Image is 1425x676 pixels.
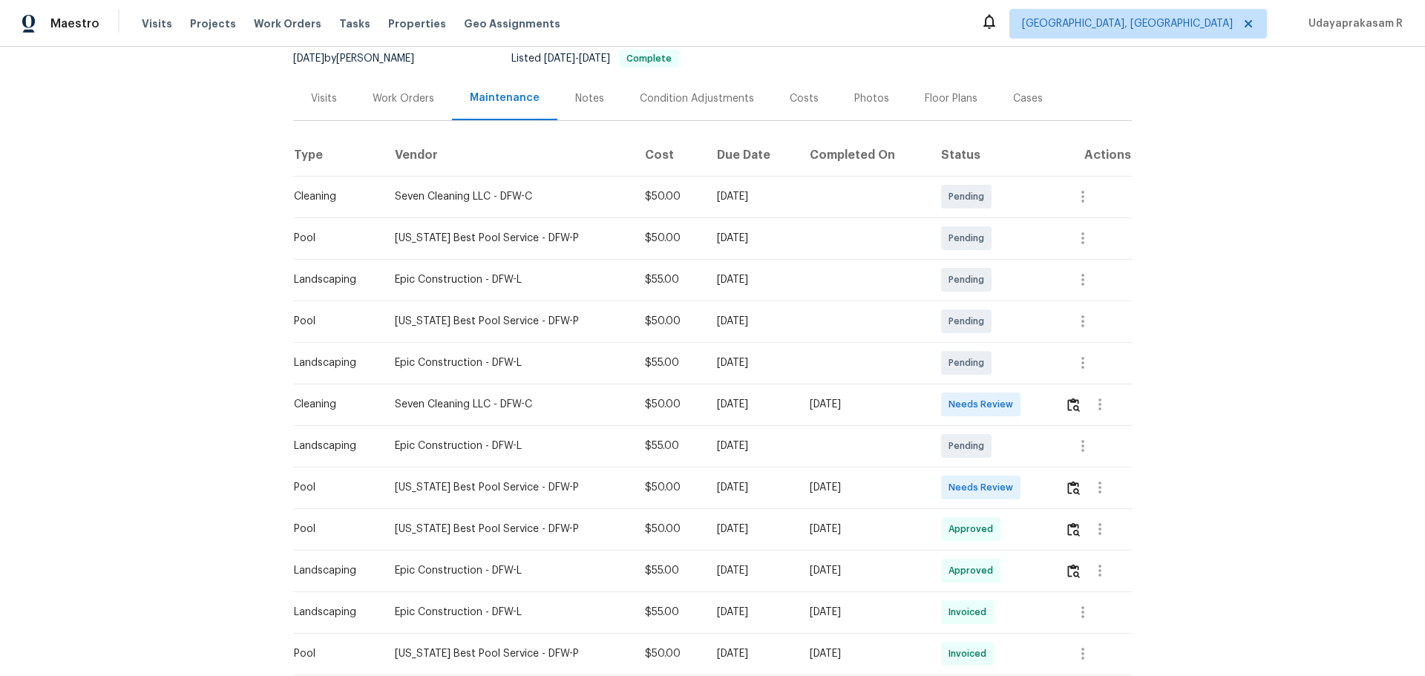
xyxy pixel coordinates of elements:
[717,646,786,661] div: [DATE]
[395,522,621,536] div: [US_STATE] Best Pool Service - DFW-P
[395,314,621,329] div: [US_STATE] Best Pool Service - DFW-P
[464,16,560,31] span: Geo Assignments
[575,91,604,106] div: Notes
[395,646,621,661] div: [US_STATE] Best Pool Service - DFW-P
[645,522,693,536] div: $50.00
[949,605,992,620] span: Invoiced
[949,314,990,329] span: Pending
[620,54,678,63] span: Complete
[294,355,371,370] div: Landscaping
[717,439,786,453] div: [DATE]
[294,231,371,246] div: Pool
[1065,387,1082,422] button: Review Icon
[717,272,786,287] div: [DATE]
[294,480,371,495] div: Pool
[810,397,917,412] div: [DATE]
[395,397,621,412] div: Seven Cleaning LLC - DFW-C
[1013,91,1043,106] div: Cases
[645,439,693,453] div: $55.00
[190,16,236,31] span: Projects
[645,231,693,246] div: $50.00
[717,355,786,370] div: [DATE]
[294,272,371,287] div: Landscaping
[1067,564,1080,578] img: Review Icon
[717,563,786,578] div: [DATE]
[395,480,621,495] div: [US_STATE] Best Pool Service - DFW-P
[294,605,371,620] div: Landscaping
[293,50,432,68] div: by [PERSON_NAME]
[50,16,99,31] span: Maestro
[645,314,693,329] div: $50.00
[717,605,786,620] div: [DATE]
[1065,470,1082,505] button: Review Icon
[633,134,705,176] th: Cost
[645,605,693,620] div: $55.00
[717,189,786,204] div: [DATE]
[810,522,917,536] div: [DATE]
[395,563,621,578] div: Epic Construction - DFW-L
[1022,16,1233,31] span: [GEOGRAPHIC_DATA], [GEOGRAPHIC_DATA]
[311,91,337,106] div: Visits
[544,53,610,64] span: -
[854,91,889,106] div: Photos
[470,91,540,105] div: Maintenance
[142,16,172,31] span: Visits
[395,189,621,204] div: Seven Cleaning LLC - DFW-C
[810,563,917,578] div: [DATE]
[949,563,999,578] span: Approved
[294,522,371,536] div: Pool
[1067,398,1080,412] img: Review Icon
[949,397,1019,412] span: Needs Review
[1053,134,1132,176] th: Actions
[395,355,621,370] div: Epic Construction - DFW-L
[640,91,754,106] div: Condition Adjustments
[293,134,383,176] th: Type
[294,397,371,412] div: Cleaning
[373,91,434,106] div: Work Orders
[810,605,917,620] div: [DATE]
[810,646,917,661] div: [DATE]
[949,646,992,661] span: Invoiced
[717,314,786,329] div: [DATE]
[395,231,621,246] div: [US_STATE] Best Pool Service - DFW-P
[949,272,990,287] span: Pending
[717,231,786,246] div: [DATE]
[1067,522,1080,536] img: Review Icon
[949,480,1019,495] span: Needs Review
[294,646,371,661] div: Pool
[395,605,621,620] div: Epic Construction - DFW-L
[790,91,819,106] div: Costs
[1065,553,1082,588] button: Review Icon
[1303,16,1403,31] span: Udayaprakasam R
[1067,481,1080,495] img: Review Icon
[339,19,370,29] span: Tasks
[645,646,693,661] div: $50.00
[798,134,929,176] th: Completed On
[294,314,371,329] div: Pool
[511,53,679,64] span: Listed
[645,480,693,495] div: $50.00
[949,355,990,370] span: Pending
[949,231,990,246] span: Pending
[949,439,990,453] span: Pending
[925,91,977,106] div: Floor Plans
[293,53,324,64] span: [DATE]
[294,189,371,204] div: Cleaning
[645,563,693,578] div: $55.00
[254,16,321,31] span: Work Orders
[544,53,575,64] span: [DATE]
[395,439,621,453] div: Epic Construction - DFW-L
[395,272,621,287] div: Epic Construction - DFW-L
[579,53,610,64] span: [DATE]
[294,563,371,578] div: Landscaping
[1065,511,1082,547] button: Review Icon
[717,480,786,495] div: [DATE]
[705,134,798,176] th: Due Date
[949,189,990,204] span: Pending
[810,480,917,495] div: [DATE]
[294,439,371,453] div: Landscaping
[383,134,633,176] th: Vendor
[388,16,446,31] span: Properties
[717,522,786,536] div: [DATE]
[645,397,693,412] div: $50.00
